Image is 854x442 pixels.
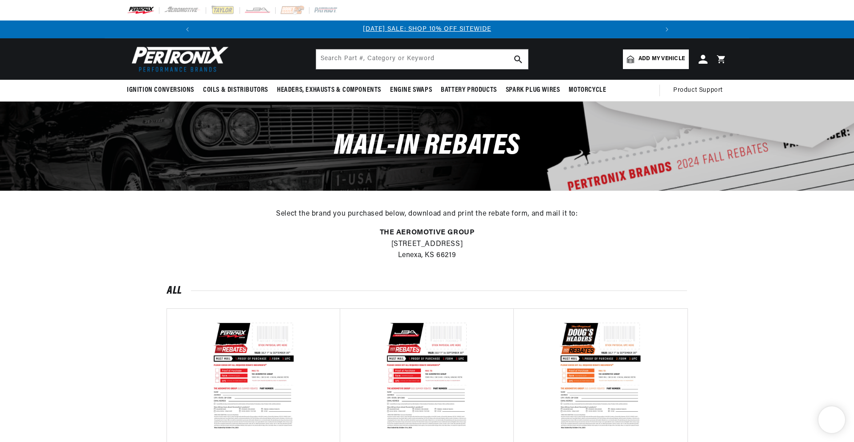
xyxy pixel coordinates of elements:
[334,132,520,161] span: Mail-In Rebates
[390,86,432,95] span: Engine Swaps
[203,86,268,95] span: Coils & Distributors
[196,25,658,34] div: 1 of 3
[349,318,505,433] img: JBA Performance Exhaust Mail-In Rebate Form
[508,49,528,69] button: search button
[196,25,658,34] div: Announcement
[501,80,565,101] summary: Spark Plug Wires
[167,286,687,295] h2: All
[523,318,679,433] img: Doug's Headers Mail-In Rebate Form
[436,80,501,101] summary: Battery Products
[623,49,689,69] a: Add my vehicle
[272,80,386,101] summary: Headers, Exhausts & Components
[441,86,497,95] span: Battery Products
[199,80,272,101] summary: Coils & Distributors
[277,86,381,95] span: Headers, Exhausts & Components
[658,20,676,38] button: Translation missing: en.sections.announcements.next_announcement
[638,55,685,63] span: Add my vehicle
[127,80,199,101] summary: Ignition Conversions
[569,86,606,95] span: Motorcycle
[179,20,196,38] button: Translation missing: en.sections.announcements.previous_announcement
[127,44,229,74] img: Pertronix
[506,86,560,95] span: Spark Plug Wires
[673,86,723,95] span: Product Support
[176,318,332,433] img: PerTronix Ignition Mail-In Rebate Form
[386,80,436,101] summary: Engine Swaps
[564,80,610,101] summary: Motorcycle
[673,80,727,101] summary: Product Support
[380,229,475,236] strong: THE AEROMOTIVE GROUP
[105,20,749,38] slideshow-component: Translation missing: en.sections.announcements.announcement_bar
[363,26,491,33] a: [DATE] SALE: SHOP 10% OFF SITEWIDE
[316,49,528,69] input: Search Part #, Category or Keyword
[127,86,194,95] span: Ignition Conversions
